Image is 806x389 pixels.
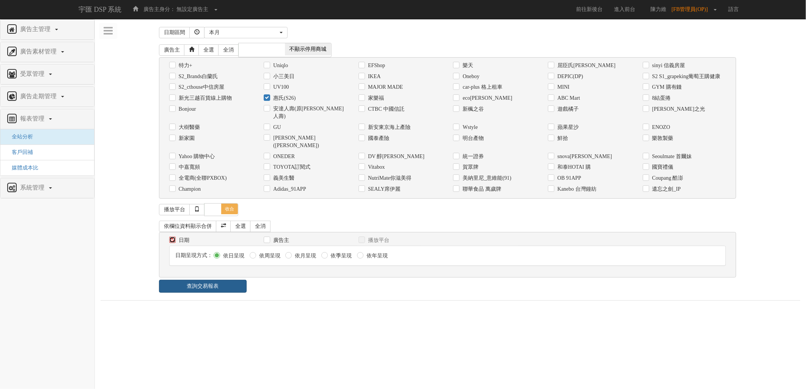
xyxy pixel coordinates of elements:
[177,185,201,193] label: Champion
[221,204,238,214] span: 收合
[18,26,54,32] span: 廣告主管理
[271,73,294,80] label: 小三美日
[461,105,484,113] label: 新楓之谷
[556,73,583,80] label: DEPIC(DP)
[6,24,88,36] a: 廣告主管理
[461,73,479,80] label: Oneboy
[365,252,388,260] label: 依年呈現
[271,153,295,160] label: ONEDER
[177,174,227,182] label: 全電商(全聯PXBOX)
[177,124,200,131] label: 大樹醫藥
[293,252,316,260] label: 依月呈現
[6,165,38,171] a: 媒體成本比
[177,105,196,113] label: Bonjour
[366,83,403,91] label: MAJOR MADE
[271,134,347,149] label: [PERSON_NAME]([PERSON_NAME])
[230,221,251,232] a: 全選
[18,71,48,77] span: 受眾管理
[650,73,721,80] label: S2 S1_grapeking葡萄王購健康
[177,83,225,91] label: S2_cthouse中信房屋
[650,135,674,142] label: 樂敦製藥
[159,280,247,293] a: 查詢交易報表
[647,6,670,12] span: 陳力維
[271,237,289,244] label: 廣告主
[176,6,208,12] span: 無設定廣告主
[143,6,175,12] span: 廣告主身分：
[6,182,88,194] a: 系統管理
[209,29,278,36] div: 本月
[177,94,232,102] label: 新光三越百貨線上購物
[177,237,189,244] label: 日期
[366,124,411,131] label: 新安東京海上產險
[556,94,580,102] label: ABC Mart
[271,62,288,69] label: Uniqlo
[461,174,511,182] label: 美納里尼_意維能(91)
[366,174,411,182] label: NutriMate你滋美得
[18,184,48,191] span: 系統管理
[461,62,473,69] label: 樂天
[177,62,192,69] label: 特力+
[650,94,671,102] label: 8結蛋捲
[366,153,425,160] label: DV 醇[PERSON_NAME]
[650,62,685,69] label: sinyi 信義房屋
[271,94,296,102] label: 惠氏(S26)
[221,252,244,260] label: 依日呈現
[461,94,512,102] label: eco[PERSON_NAME]
[6,134,33,140] a: 全站分析
[556,153,612,160] label: snova[PERSON_NAME]
[366,237,389,244] label: 播放平台
[366,62,385,69] label: EFShop
[175,253,213,258] span: 日期呈現方式：
[556,135,568,142] label: 鮮拾
[672,6,712,12] span: [FB管理員(OP)]
[556,174,581,182] label: OB 91APP
[650,124,670,131] label: ENOZO
[556,185,597,193] label: Kanebo 台灣鐘紡
[6,91,88,103] a: 廣告走期管理
[250,221,271,232] a: 全消
[461,135,484,142] label: 明台產物
[556,124,579,131] label: 蘋果星沙
[285,43,331,55] span: 不顯示停用商城
[177,135,195,142] label: 新家園
[271,124,281,131] label: GU
[461,163,479,171] label: 賀眾牌
[198,44,219,56] a: 全選
[271,83,289,91] label: UV100
[18,115,48,122] span: 報表管理
[6,149,33,155] a: 客戶回補
[257,252,280,260] label: 依周呈現
[650,83,682,91] label: GYM 購有錢
[461,153,484,160] label: 統一證券
[204,27,288,38] button: 本月
[461,185,501,193] label: 聯華食品 萬歲牌
[461,83,502,91] label: car-plus 格上租車
[650,105,705,113] label: [PERSON_NAME]之光
[6,46,88,58] a: 廣告素材管理
[6,113,88,125] a: 報表管理
[366,94,384,102] label: 家樂福
[650,153,692,160] label: Seoulmate 首爾妹
[18,93,60,99] span: 廣告走期管理
[556,105,579,113] label: 遊戲橘子
[650,163,674,171] label: 國寶禮儀
[366,135,389,142] label: 國泰產險
[366,163,385,171] label: Vitabox
[329,252,352,260] label: 依季呈現
[650,185,681,193] label: 遺忘之劍_IP
[650,174,683,182] label: Coupang 酷澎
[177,73,218,80] label: S2_Brands白蘭氏
[271,163,310,171] label: TOYOTA訂閱式
[271,105,347,120] label: 安達人壽(原[PERSON_NAME]人壽)
[177,153,215,160] label: Yahoo 購物中心
[6,68,88,80] a: 受眾管理
[366,185,401,193] label: SEALY席伊麗
[366,73,381,80] label: IKEA
[18,48,60,55] span: 廣告素材管理
[271,174,294,182] label: 義美生醫
[556,83,570,91] label: MINI
[556,62,616,69] label: 屈臣氏[PERSON_NAME]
